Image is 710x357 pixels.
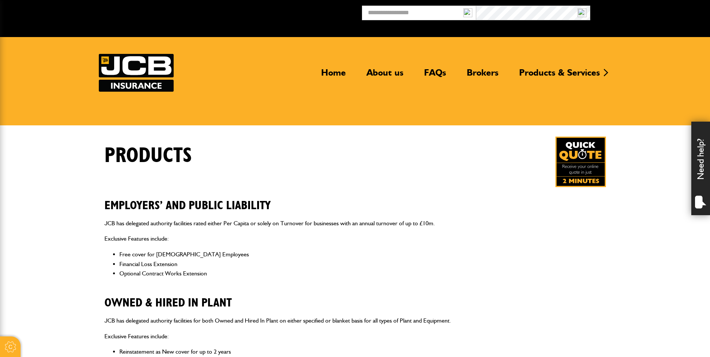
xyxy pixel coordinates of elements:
li: Optional Contract Works Extension [119,269,606,278]
li: Financial Loss Extension [119,259,606,269]
h1: Products [104,143,192,168]
img: npw-badge-icon-locked.svg [463,8,472,17]
p: JCB has delegated authority facilities for both Owned and Hired In Plant on either specified or b... [104,316,606,326]
a: Get your insurance quote in just 2-minutes [555,137,606,187]
h2: Owned & Hired In Plant [104,284,606,310]
a: Brokers [461,67,504,84]
a: JCB Insurance Services [99,54,174,92]
h2: Employers’ and Public Liability [104,187,606,213]
a: FAQs [418,67,452,84]
a: Products & Services [514,67,606,84]
div: Need help? [691,122,710,215]
a: About us [361,67,409,84]
li: Reinstatement as New cover for up to 2 years [119,347,606,357]
img: JCB Insurance Services logo [99,54,174,92]
button: Broker Login [590,6,704,17]
li: Free cover for [DEMOGRAPHIC_DATA] Employees [119,250,606,259]
p: Exclusive Features include: [104,234,606,244]
a: Home [316,67,351,84]
img: Quick Quote [555,137,606,187]
p: JCB has delegated authority facilities rated either Per Capita or solely on Turnover for business... [104,219,606,228]
p: Exclusive Features include: [104,332,606,341]
img: npw-badge-icon-locked.svg [578,8,586,17]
